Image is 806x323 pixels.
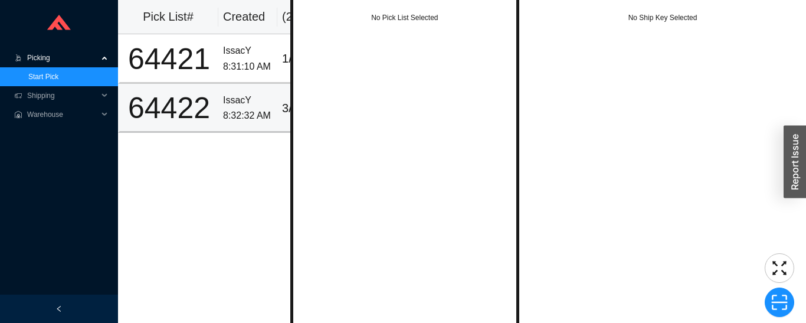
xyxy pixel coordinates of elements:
div: 3 / 3 [282,99,318,118]
div: IssacY [223,43,273,59]
div: 64422 [124,93,214,123]
div: No Pick List Selected [293,12,517,24]
div: 8:32:32 AM [223,108,273,124]
div: No Ship Key Selected [519,12,806,24]
div: 1 / 1 [282,49,318,68]
span: fullscreen [765,259,794,277]
div: 8:31:10 AM [223,59,273,75]
span: Picking [27,48,98,67]
button: fullscreen [765,253,794,283]
span: left [55,305,63,312]
div: 64421 [124,44,214,74]
span: Warehouse [27,105,98,124]
span: scan [765,293,794,311]
a: Start Pick [28,73,58,81]
button: scan [765,288,794,317]
span: Shipping [27,86,98,105]
div: IssacY [223,93,273,109]
div: ( 2 ) [282,7,320,27]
